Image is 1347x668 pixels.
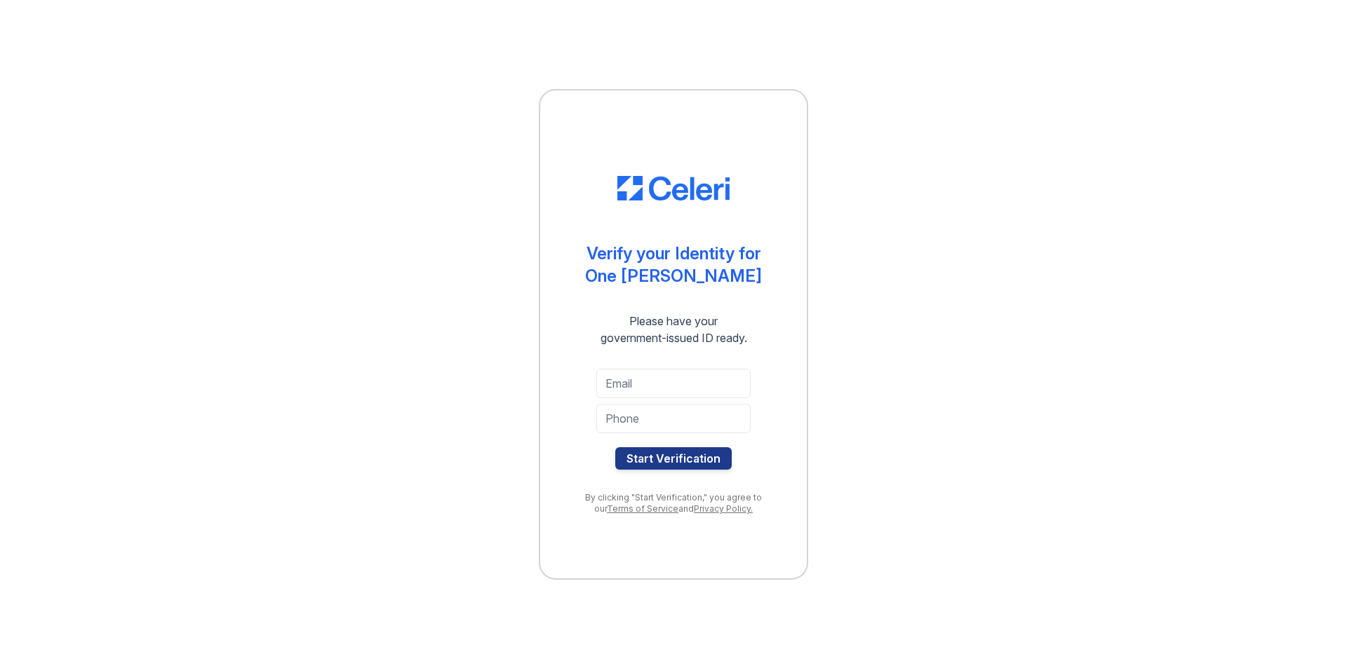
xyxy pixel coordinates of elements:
[596,369,751,398] input: Email
[585,243,762,287] div: Verify your Identity for One [PERSON_NAME]
[575,313,772,346] div: Please have your government-issued ID ready.
[615,447,732,470] button: Start Verification
[596,404,751,433] input: Phone
[617,176,730,201] img: CE_Logo_Blue-a8612792a0a2168367f1c8372b55b34899dd931a85d93a1a3d3e32e68fde9ad4.png
[607,503,678,514] a: Terms of Service
[694,503,753,514] a: Privacy Policy.
[568,492,779,514] div: By clicking "Start Verification," you agree to our and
